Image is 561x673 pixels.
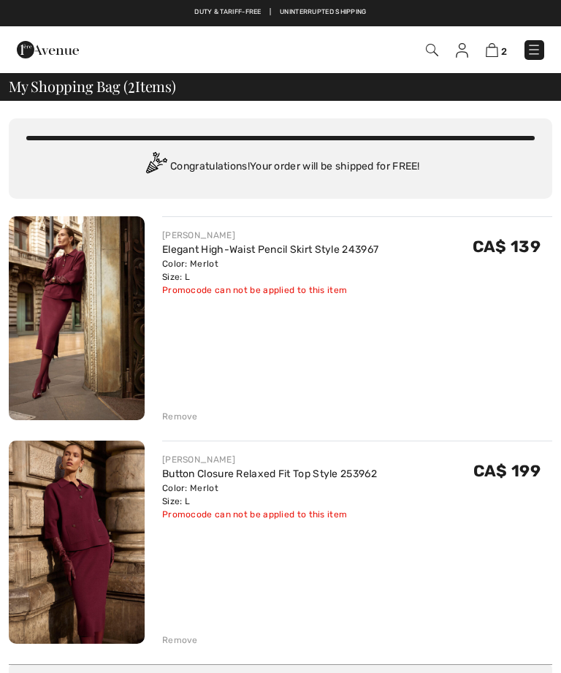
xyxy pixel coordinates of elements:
[162,453,377,466] div: [PERSON_NAME]
[162,482,377,508] div: Color: Merlot Size: L
[486,43,498,57] img: Shopping Bag
[527,42,541,57] img: Menu
[426,44,438,56] img: Search
[473,461,541,481] span: CA$ 199
[141,152,170,181] img: Congratulation2.svg
[128,75,135,94] span: 2
[162,410,198,423] div: Remove
[26,152,535,181] div: Congratulations! Your order will be shipped for FREE!
[162,257,378,284] div: Color: Merlot Size: L
[162,468,377,480] a: Button Closure Relaxed Fit Top Style 253962
[162,243,378,256] a: Elegant High-Waist Pencil Skirt Style 243967
[501,46,507,57] span: 2
[486,42,507,58] a: 2
[9,79,176,94] span: My Shopping Bag ( Items)
[9,441,145,645] img: Button Closure Relaxed Fit Top Style 253962
[162,229,378,242] div: [PERSON_NAME]
[17,43,79,56] a: 1ère Avenue
[456,43,468,58] img: My Info
[162,634,198,647] div: Remove
[162,508,377,521] div: Promocode can not be applied to this item
[17,35,79,64] img: 1ère Avenue
[9,216,145,420] img: Elegant High-Waist Pencil Skirt Style 243967
[162,284,378,297] div: Promocode can not be applied to this item
[473,237,541,256] span: CA$ 139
